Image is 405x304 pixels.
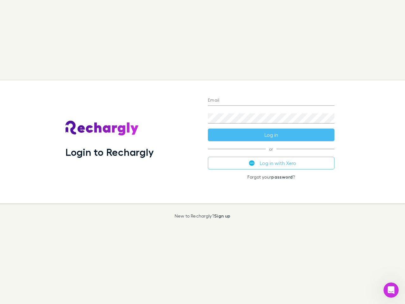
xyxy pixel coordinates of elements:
img: Rechargly's Logo [65,121,139,136]
a: Sign up [214,213,230,218]
img: Xero's logo [249,160,255,166]
button: Log in with Xero [208,157,334,169]
a: password [271,174,293,180]
iframe: Intercom live chat [383,282,399,298]
button: Log in [208,129,334,141]
p: Forgot your ? [208,174,334,180]
p: New to Rechargly? [175,213,231,218]
h1: Login to Rechargly [65,146,154,158]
